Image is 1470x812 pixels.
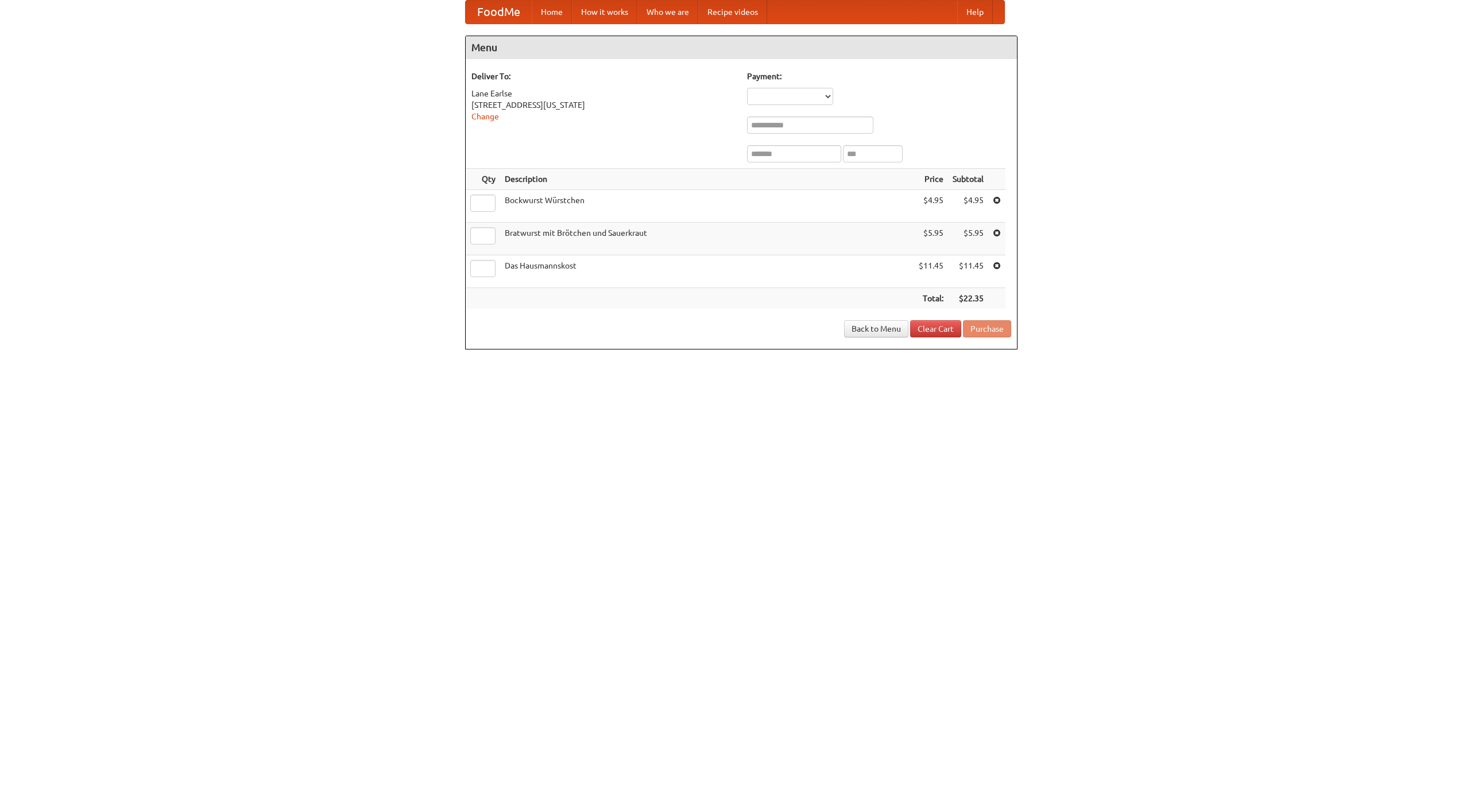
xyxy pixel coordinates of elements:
[963,320,1011,337] button: Purchase
[957,1,993,24] a: Help
[471,88,736,99] div: Lane Earlse
[637,1,698,24] a: Who we are
[948,288,988,309] th: $22.35
[572,1,637,24] a: How it works
[914,223,948,255] td: $5.95
[910,320,961,337] a: Clear Cart
[466,1,532,24] a: FoodMe
[500,255,914,288] td: Das Hausmannskost
[948,190,988,223] td: $4.95
[471,112,499,121] a: Change
[500,223,914,255] td: Bratwurst mit Brötchen und Sauerkraut
[747,71,1011,82] h5: Payment:
[698,1,767,24] a: Recipe videos
[948,169,988,190] th: Subtotal
[844,320,908,337] a: Back to Menu
[914,169,948,190] th: Price
[914,288,948,309] th: Total:
[500,169,914,190] th: Description
[914,190,948,223] td: $4.95
[948,223,988,255] td: $5.95
[471,71,736,82] h5: Deliver To:
[466,169,500,190] th: Qty
[914,255,948,288] td: $11.45
[466,36,1017,59] h4: Menu
[500,190,914,223] td: Bockwurst Würstchen
[471,99,736,111] div: [STREET_ADDRESS][US_STATE]
[532,1,572,24] a: Home
[948,255,988,288] td: $11.45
